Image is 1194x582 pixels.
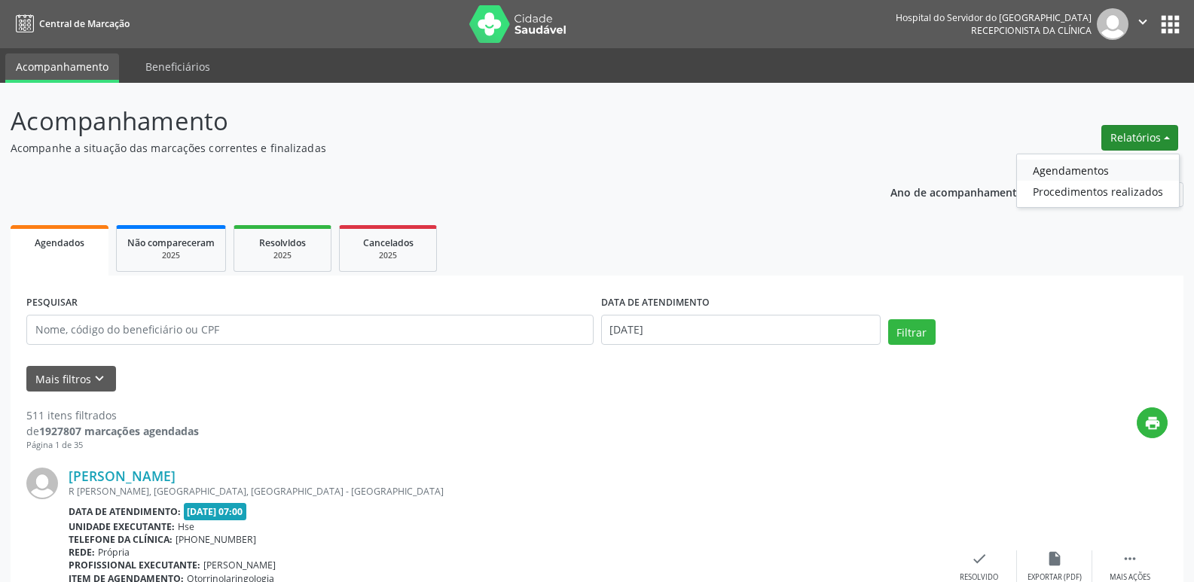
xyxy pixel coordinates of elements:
[69,559,200,571] b: Profissional executante:
[39,17,130,30] span: Central de Marcação
[1144,415,1161,431] i: print
[888,319,936,345] button: Filtrar
[26,468,58,499] img: img
[91,370,108,387] i: keyboard_arrow_down
[135,53,221,80] a: Beneficiários
[26,439,199,452] div: Página 1 de 35
[69,505,181,518] b: Data de atendimento:
[26,423,199,439] div: de
[35,236,84,249] span: Agendados
[1017,160,1179,181] a: Agendamentos
[245,250,320,261] div: 2025
[601,315,881,345] input: Selecione um intervalo
[98,546,130,559] span: Própria
[350,250,426,261] div: 2025
[971,24,1092,37] span: Recepcionista da clínica
[11,140,832,156] p: Acompanhe a situação das marcações correntes e finalizadas
[5,53,119,83] a: Acompanhamento
[69,533,173,546] b: Telefone da clínica:
[69,468,176,484] a: [PERSON_NAME]
[259,236,306,249] span: Resolvidos
[26,315,594,345] input: Nome, código do beneficiário ou CPF
[1097,8,1128,40] img: img
[363,236,414,249] span: Cancelados
[601,291,710,315] label: DATA DE ATENDIMENTO
[1046,550,1063,567] i: insert_drive_file
[176,533,256,546] span: [PHONE_NUMBER]
[971,550,988,567] i: check
[1128,8,1157,40] button: 
[69,485,942,498] div: R [PERSON_NAME], [GEOGRAPHIC_DATA], [GEOGRAPHIC_DATA] - [GEOGRAPHIC_DATA]
[178,520,194,533] span: Hse
[69,546,95,559] b: Rede:
[39,424,199,438] strong: 1927807 marcações agendadas
[1134,14,1151,30] i: 
[896,11,1092,24] div: Hospital do Servidor do [GEOGRAPHIC_DATA]
[127,250,215,261] div: 2025
[1016,154,1180,208] ul: Relatórios
[1137,407,1168,438] button: print
[11,102,832,140] p: Acompanhamento
[184,503,247,520] span: [DATE] 07:00
[26,291,78,315] label: PESQUISAR
[890,182,1024,201] p: Ano de acompanhamento
[26,366,116,392] button: Mais filtroskeyboard_arrow_down
[1017,181,1179,202] a: Procedimentos realizados
[26,407,199,423] div: 511 itens filtrados
[1157,11,1183,38] button: apps
[11,11,130,36] a: Central de Marcação
[1101,125,1178,151] button: Relatórios
[69,520,175,533] b: Unidade executante:
[1122,550,1138,567] i: 
[127,236,215,249] span: Não compareceram
[203,559,276,571] span: [PERSON_NAME]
